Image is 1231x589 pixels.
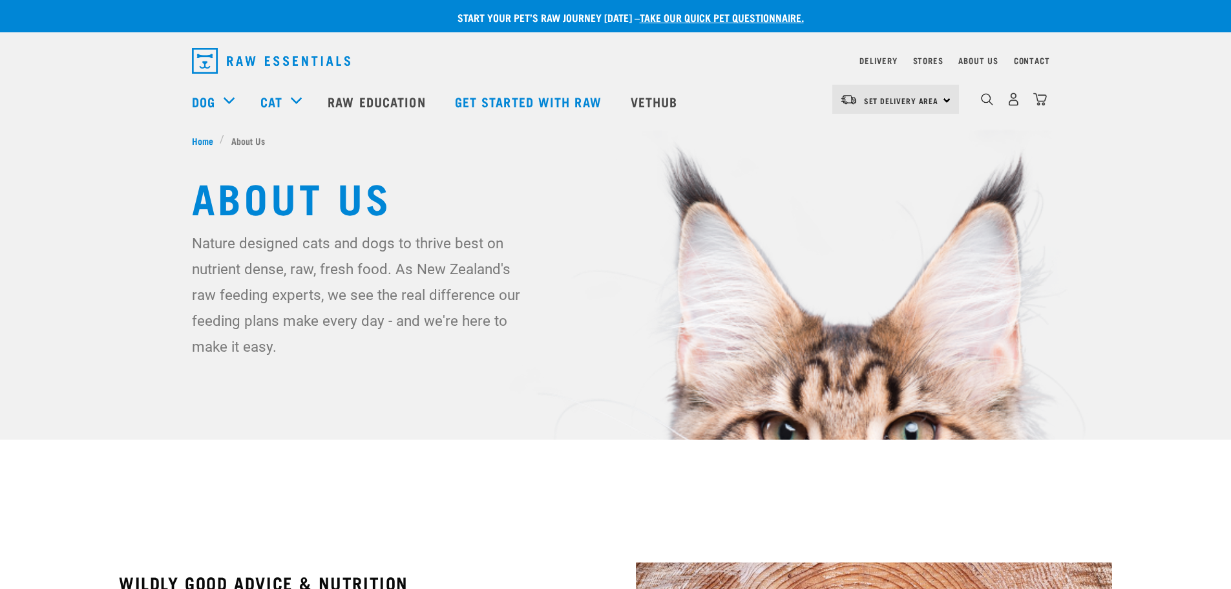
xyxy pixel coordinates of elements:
[864,98,939,103] span: Set Delivery Area
[981,93,993,105] img: home-icon-1@2x.png
[192,48,350,74] img: Raw Essentials Logo
[913,58,943,63] a: Stores
[1007,92,1020,106] img: user.png
[192,134,1040,147] nav: breadcrumbs
[192,173,1040,220] h1: About Us
[958,58,998,63] a: About Us
[859,58,897,63] a: Delivery
[315,76,441,127] a: Raw Education
[1014,58,1050,63] a: Contact
[618,76,694,127] a: Vethub
[192,134,220,147] a: Home
[192,134,213,147] span: Home
[192,92,215,111] a: Dog
[640,14,804,20] a: take our quick pet questionnaire.
[840,94,857,105] img: van-moving.png
[442,76,618,127] a: Get started with Raw
[1033,92,1047,106] img: home-icon@2x.png
[260,92,282,111] a: Cat
[182,43,1050,79] nav: dropdown navigation
[192,230,531,359] p: Nature designed cats and dogs to thrive best on nutrient dense, raw, fresh food. As New Zealand's...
